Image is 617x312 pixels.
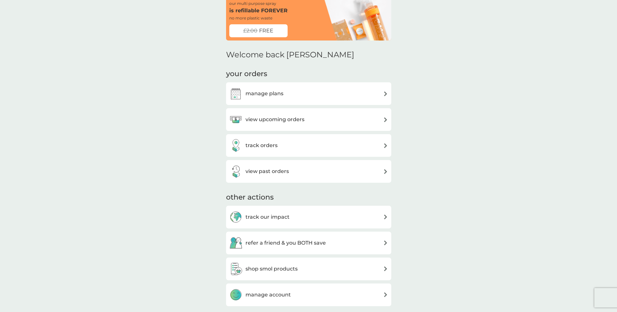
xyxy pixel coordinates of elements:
p: no more plastic waste [229,15,272,21]
img: arrow right [383,169,388,174]
h2: Welcome back [PERSON_NAME] [226,50,354,60]
img: arrow right [383,266,388,271]
h3: manage account [246,291,291,299]
img: arrow right [383,117,388,122]
span: £2.00 [243,27,257,35]
img: arrow right [383,292,388,297]
img: arrow right [383,143,388,148]
h3: view past orders [246,167,289,176]
h3: view upcoming orders [246,115,304,124]
span: FREE [259,27,273,35]
img: arrow right [383,240,388,245]
h3: refer a friend & you BOTH save [246,239,326,247]
img: arrow right [383,91,388,96]
h3: track orders [246,141,278,150]
p: is refillable FOREVER [229,6,288,15]
h3: other actions [226,192,274,202]
p: our multi purpose spray [229,0,276,6]
h3: your orders [226,69,267,79]
h3: shop smol products [246,265,298,273]
h3: track our impact [246,213,290,221]
img: arrow right [383,214,388,219]
h3: manage plans [246,89,283,98]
